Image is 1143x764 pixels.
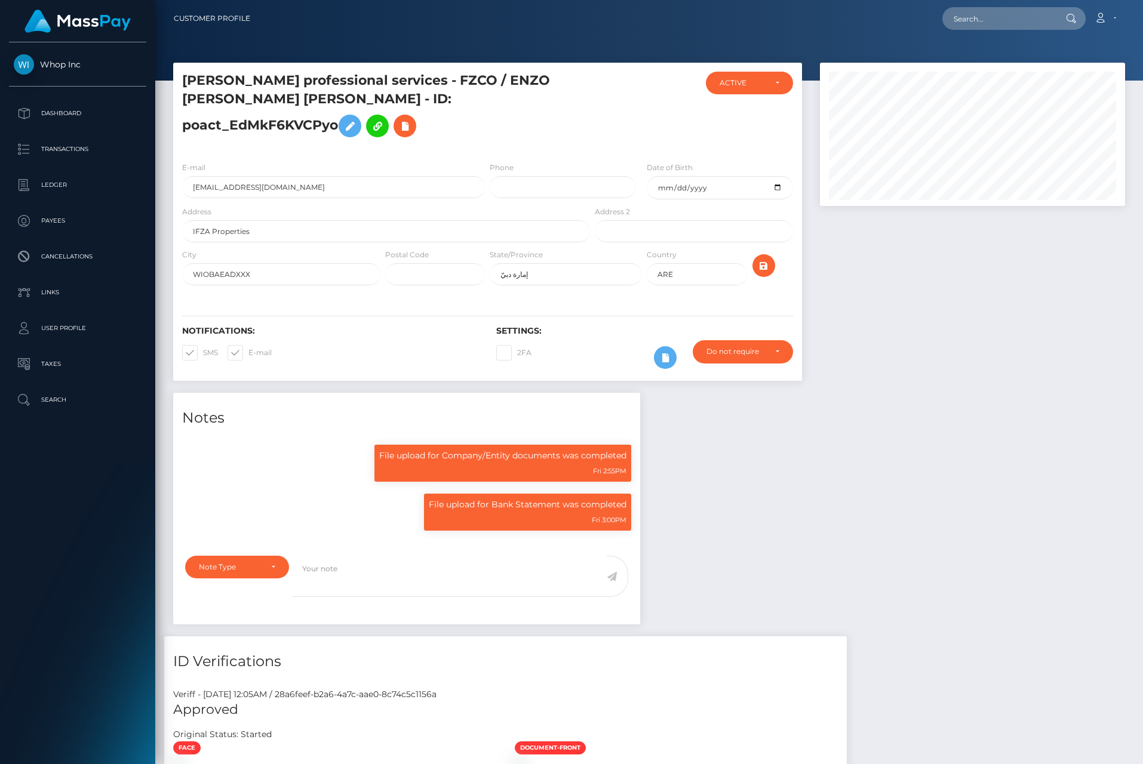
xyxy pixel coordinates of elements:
[182,408,631,429] h4: Notes
[173,701,838,719] h5: Approved
[199,562,262,572] div: Note Type
[429,498,626,511] p: File upload for Bank Statement was completed
[14,176,142,194] p: Ledger
[174,6,250,31] a: Customer Profile
[14,140,142,158] p: Transactions
[9,242,146,272] a: Cancellations
[595,207,630,217] label: Address 2
[14,54,34,75] img: Whop Inc
[706,72,792,94] button: ACTIVE
[9,278,146,307] a: Links
[720,78,765,88] div: ACTIVE
[9,170,146,200] a: Ledger
[164,688,847,701] div: Veriff - [DATE] 12:05AM / 28a6feef-b2a6-4a7c-aae0-8c74c5c1156a
[14,319,142,337] p: User Profile
[379,449,626,462] p: File upload for Company/Entity documents was completed
[182,162,205,173] label: E-mail
[185,556,289,578] button: Note Type
[592,516,626,524] small: Fri 3:00PM
[496,345,531,361] label: 2FA
[647,162,693,173] label: Date of Birth
[385,249,429,260] label: Postal Code
[942,7,1055,30] input: Search...
[9,206,146,236] a: Payees
[182,345,218,361] label: SMS
[173,651,838,672] h4: ID Verifications
[173,729,272,740] h7: Original Status: Started
[647,249,677,260] label: Country
[228,345,272,361] label: E-mail
[14,212,142,230] p: Payees
[14,104,142,122] p: Dashboard
[9,59,146,70] span: Whop Inc
[490,162,514,173] label: Phone
[14,284,142,301] p: Links
[693,340,792,363] button: Do not require
[182,249,196,260] label: City
[14,355,142,373] p: Taxes
[14,248,142,266] p: Cancellations
[182,207,211,217] label: Address
[496,326,792,336] h6: Settings:
[24,10,131,33] img: MassPay Logo
[173,741,201,754] span: face
[182,72,583,143] h5: [PERSON_NAME] professional services - FZCO / ENZO [PERSON_NAME] [PERSON_NAME] - ID: poact_EdMkF6K...
[490,249,543,260] label: State/Province
[9,98,146,128] a: Dashboard
[14,391,142,409] p: Search
[9,313,146,343] a: User Profile
[706,347,765,356] div: Do not require
[9,134,146,164] a: Transactions
[182,326,478,336] h6: Notifications:
[593,467,626,475] small: Fri 2:55PM
[515,741,586,754] span: document-front
[9,349,146,379] a: Taxes
[9,385,146,415] a: Search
